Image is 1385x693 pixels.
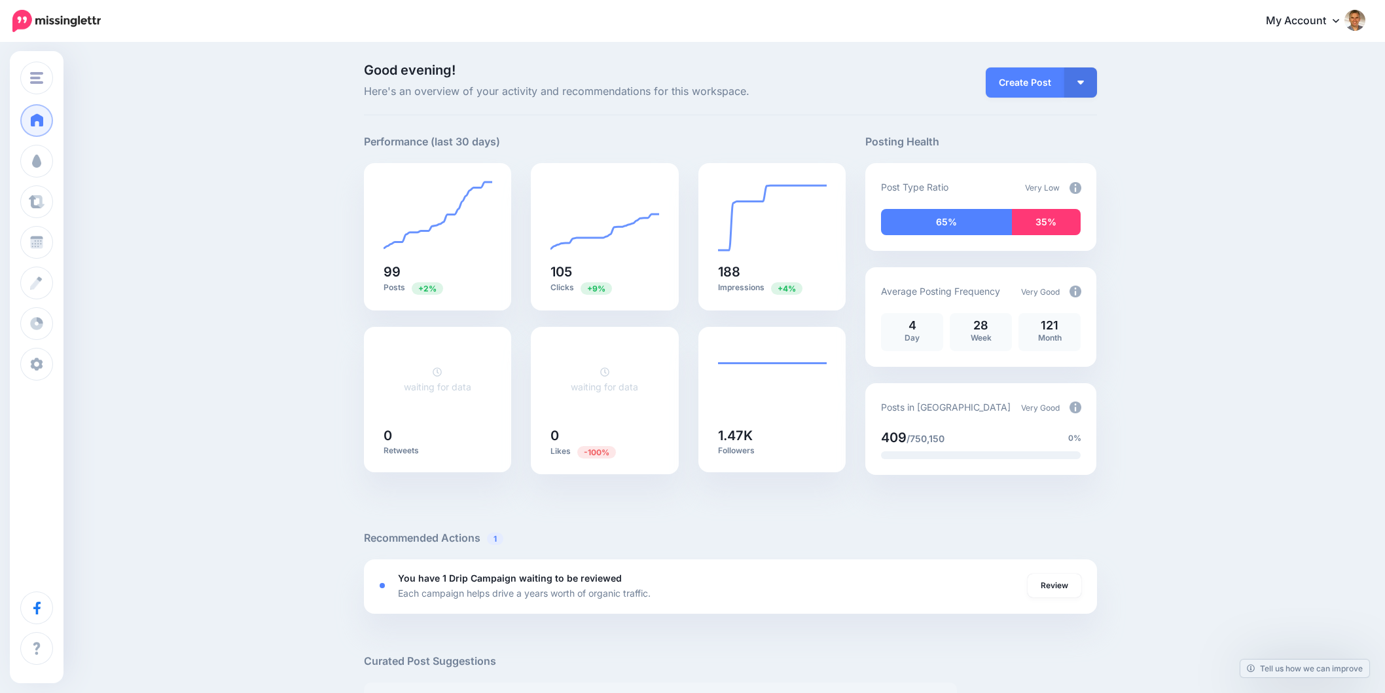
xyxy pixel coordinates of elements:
[1025,183,1060,193] span: Very Low
[1070,286,1081,297] img: info-circle-grey.png
[364,653,1097,669] h5: Curated Post Suggestions
[865,134,1096,150] h5: Posting Health
[398,586,651,601] p: Each campaign helps drive a years worth of organic traffic.
[380,583,385,588] div: <div class='status-dot small red margin-right'></div>Error
[364,62,456,78] span: Good evening!
[487,533,503,545] span: 1
[881,400,1011,415] p: Posts in [GEOGRAPHIC_DATA]
[1068,432,1081,445] span: 0%
[384,282,492,294] p: Posts
[907,433,944,444] span: /750,150
[905,333,920,343] span: Day
[577,446,616,459] span: Previous period: 1
[412,282,443,295] span: Previous period: 97
[718,265,827,278] h5: 188
[1028,574,1081,597] a: Review
[364,134,500,150] h5: Performance (last 30 days)
[581,282,612,295] span: Previous period: 96
[1077,81,1084,84] img: arrow-down-white.png
[384,429,492,442] h5: 0
[1038,333,1062,343] span: Month
[1070,402,1081,413] img: info-circle-grey.png
[971,333,992,343] span: Week
[1025,320,1074,331] p: 121
[12,10,101,32] img: Missinglettr
[550,445,659,458] p: Likes
[718,445,827,456] p: Followers
[1012,209,1081,235] div: 35% of your posts in the last 30 days have been from Curated content
[718,429,827,442] h5: 1.47K
[404,366,471,392] a: waiting for data
[384,265,492,278] h5: 99
[881,179,948,195] p: Post Type Ratio
[718,282,827,294] p: Impressions
[1021,403,1060,413] span: Very Good
[881,284,1000,299] p: Average Posting Frequency
[888,320,937,331] p: 4
[1240,660,1369,677] a: Tell us how we can improve
[571,366,638,392] a: waiting for data
[881,209,1011,235] div: 65% of your posts in the last 30 days have been from Drip Campaigns
[986,67,1064,98] a: Create Post
[398,572,622,584] b: You have 1 Drip Campaign waiting to be reviewed
[956,320,1005,331] p: 28
[1070,182,1081,194] img: info-circle-grey.png
[364,83,846,100] span: Here's an overview of your activity and recommendations for this workspace.
[881,430,907,445] span: 409
[1021,287,1060,297] span: Very Good
[30,72,43,84] img: menu.png
[550,265,659,278] h5: 105
[384,445,492,456] p: Retweets
[550,429,659,442] h5: 0
[364,530,1097,546] h5: Recommended Actions
[1253,5,1365,37] a: My Account
[550,282,659,294] p: Clicks
[771,282,802,295] span: Previous period: 181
